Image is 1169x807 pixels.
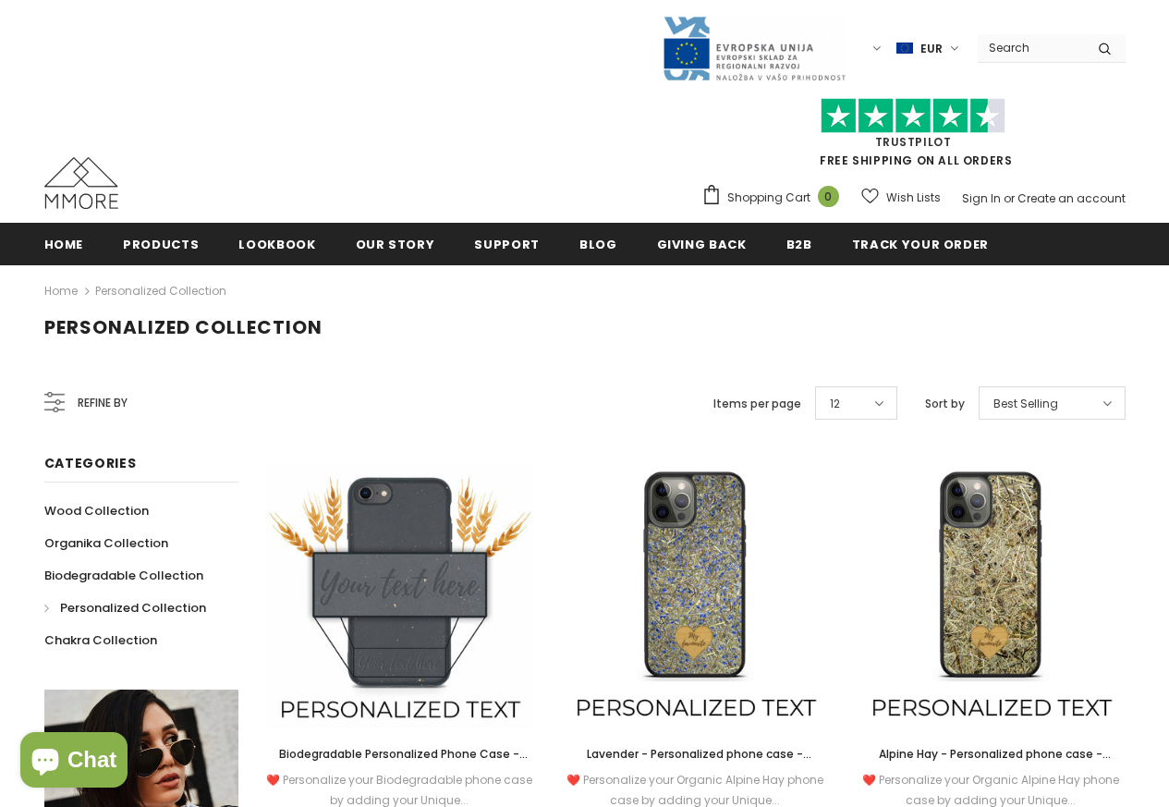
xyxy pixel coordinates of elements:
span: 0 [818,186,839,207]
a: Shopping Cart 0 [701,184,848,212]
a: Sign In [962,190,1001,206]
span: Personalized Collection [60,599,206,617]
a: Home [44,280,78,302]
a: Chakra Collection [44,624,157,656]
a: Create an account [1017,190,1126,206]
a: Wood Collection [44,495,149,527]
span: Shopping Cart [727,189,810,207]
span: Biodegradable Collection [44,567,203,584]
a: Track your order [852,223,989,264]
a: Biodegradable Collection [44,559,203,592]
a: support [474,223,540,264]
label: Sort by [925,395,965,413]
img: Javni Razpis [662,15,846,82]
a: Home [44,223,84,264]
span: B2B [786,236,812,253]
label: Items per page [713,395,801,413]
a: Javni Razpis [662,40,846,55]
a: Blog [579,223,617,264]
span: Biodegradable Personalized Phone Case - Black [279,746,528,782]
span: Wood Collection [44,502,149,520]
span: support [474,236,540,253]
img: Trust Pilot Stars [821,98,1005,134]
a: Alpine Hay - Personalized phone case - Personalized gift [858,744,1126,764]
a: B2B [786,223,812,264]
span: Our Story [356,236,435,253]
span: or [1004,190,1015,206]
a: Organika Collection [44,527,168,559]
span: EUR [920,40,943,58]
span: Personalized Collection [44,314,323,340]
a: Giving back [657,223,747,264]
a: Our Story [356,223,435,264]
input: Search Site [978,34,1084,61]
span: Home [44,236,84,253]
span: FREE SHIPPING ON ALL ORDERS [701,106,1126,168]
a: Trustpilot [875,134,952,150]
span: Wish Lists [886,189,941,207]
a: Lookbook [238,223,315,264]
inbox-online-store-chat: Shopify online store chat [15,732,133,792]
span: Refine by [78,393,128,413]
span: 12 [830,395,840,413]
a: Products [123,223,199,264]
a: Personalized Collection [44,592,206,624]
span: Chakra Collection [44,631,157,649]
span: Best Selling [993,395,1058,413]
span: Track your order [852,236,989,253]
a: Wish Lists [861,181,941,214]
span: Giving back [657,236,747,253]
a: Lavender - Personalized phone case - Personalized gift [562,744,830,764]
span: Lavender - Personalized phone case - Personalized gift [587,746,811,782]
img: MMORE Cases [44,157,118,209]
span: Lookbook [238,236,315,253]
span: Blog [579,236,617,253]
a: Personalized Collection [95,283,226,299]
span: Products [123,236,199,253]
span: Categories [44,454,137,472]
a: Biodegradable Personalized Phone Case - Black [266,744,534,764]
span: Organika Collection [44,534,168,552]
span: Alpine Hay - Personalized phone case - Personalized gift [879,746,1111,782]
